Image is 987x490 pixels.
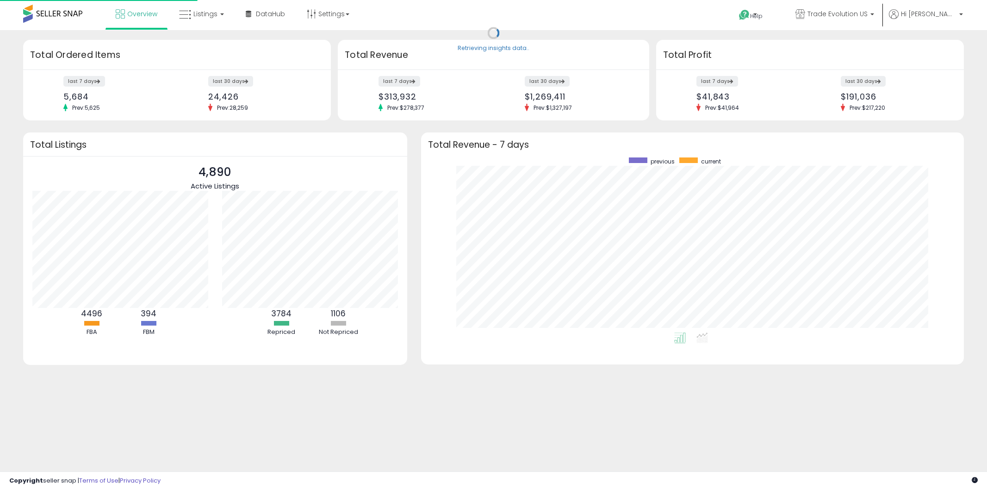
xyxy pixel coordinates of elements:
i: Get Help [739,9,750,21]
span: DataHub [256,9,285,19]
label: last 7 days [696,76,738,87]
div: 24,426 [208,92,315,101]
label: last 30 days [525,76,570,87]
span: Prev: $1,327,197 [529,104,577,112]
h3: Total Listings [30,141,400,148]
span: Prev: 28,259 [212,104,253,112]
div: Repriced [254,328,309,337]
a: Hi [PERSON_NAME] [889,9,963,30]
h3: Total Ordered Items [30,49,324,62]
span: current [701,157,721,165]
span: Overview [127,9,157,19]
span: Active Listings [191,181,239,191]
b: 394 [141,308,156,319]
b: 3784 [271,308,292,319]
span: Listings [193,9,217,19]
span: Prev: $217,220 [845,104,890,112]
span: previous [651,157,675,165]
span: Prev: 5,625 [68,104,105,112]
label: last 30 days [208,76,253,87]
h3: Total Revenue - 7 days [428,141,957,148]
div: FBM [121,328,176,337]
div: $41,843 [696,92,803,101]
div: 5,684 [63,92,170,101]
label: last 7 days [379,76,420,87]
label: last 7 days [63,76,105,87]
div: Not Repriced [310,328,366,337]
div: $313,932 [379,92,487,101]
div: $191,036 [841,92,947,101]
span: Hi [PERSON_NAME] [901,9,956,19]
b: 4496 [81,308,102,319]
div: $1,269,411 [525,92,633,101]
span: Prev: $278,377 [383,104,429,112]
h3: Total Revenue [345,49,642,62]
a: Help [732,2,781,30]
span: Prev: $41,964 [701,104,744,112]
div: FBA [64,328,119,337]
label: last 30 days [841,76,886,87]
span: Help [750,12,763,20]
span: Trade Evolution US [807,9,868,19]
p: 4,890 [191,163,239,181]
div: Retrieving insights data.. [458,44,529,53]
h3: Total Profit [663,49,957,62]
b: 1106 [331,308,346,319]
